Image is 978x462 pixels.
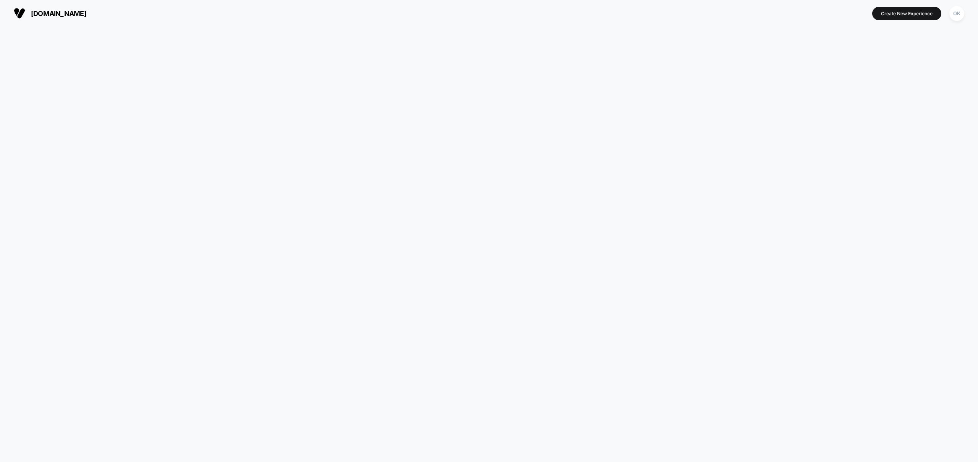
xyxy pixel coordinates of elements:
button: Create New Experience [872,7,941,20]
button: OK [947,6,967,21]
span: [DOMAIN_NAME] [31,10,86,18]
img: Visually logo [14,8,25,19]
div: OK [949,6,964,21]
button: [DOMAIN_NAME] [11,7,89,19]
